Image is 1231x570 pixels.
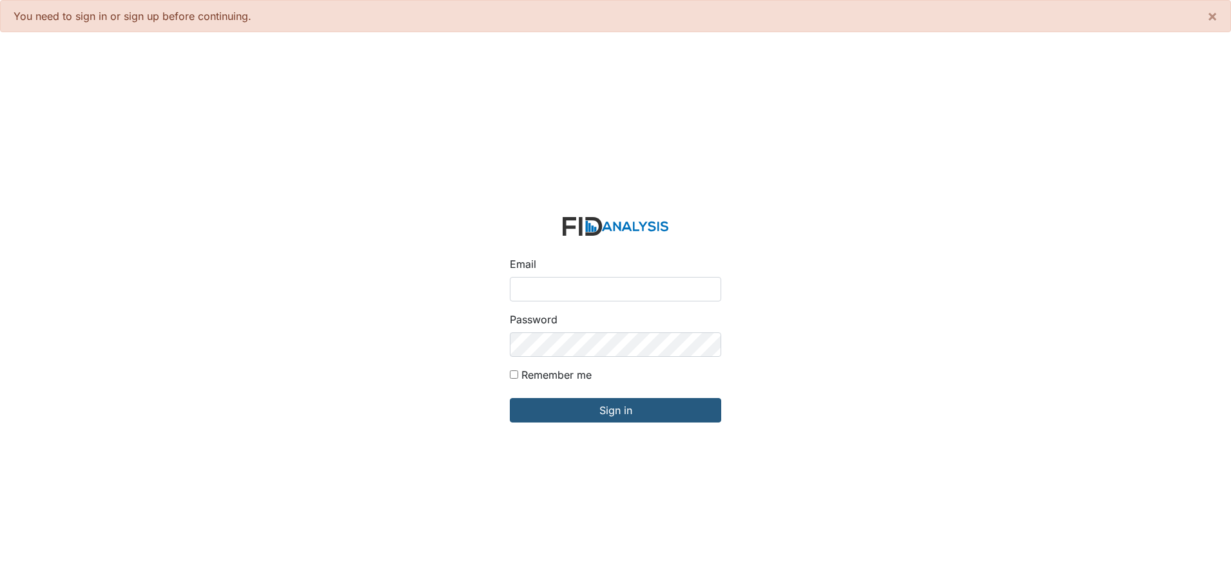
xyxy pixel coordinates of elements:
img: logo-2fc8c6e3336f68795322cb6e9a2b9007179b544421de10c17bdaae8622450297.svg [563,217,668,236]
span: × [1207,6,1217,25]
label: Email [510,256,536,272]
input: Sign in [510,398,721,423]
label: Password [510,312,557,327]
label: Remember me [521,367,592,383]
button: × [1194,1,1230,32]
